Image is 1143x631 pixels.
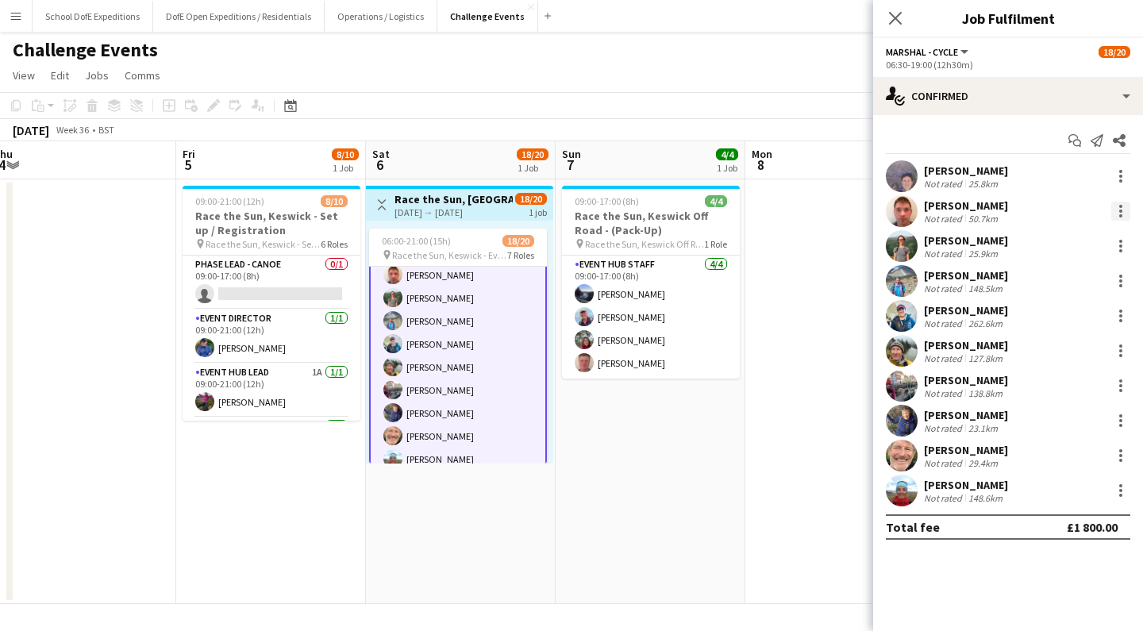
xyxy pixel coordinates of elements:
div: Not rated [924,387,965,399]
div: Confirmed [873,77,1143,115]
span: Race the Sun, Keswick - Set up / Registration [206,238,321,250]
div: [PERSON_NAME] [924,408,1008,422]
span: 6 Roles [321,238,348,250]
div: [PERSON_NAME] [924,338,1008,352]
div: Not rated [924,457,965,469]
div: Not rated [924,178,965,190]
div: [PERSON_NAME] [924,303,1008,317]
div: Not rated [924,492,965,504]
app-card-role: Event Director1/109:00-21:00 (12h)[PERSON_NAME] [183,310,360,364]
a: View [6,65,41,86]
div: Total fee [886,519,940,535]
span: Jobs [85,68,109,83]
span: Comms [125,68,160,83]
span: 18/20 [1099,46,1130,58]
div: Not rated [924,422,965,434]
div: Not rated [924,283,965,294]
div: [DATE] → [DATE] [394,206,513,218]
span: 8/10 [332,148,359,160]
div: 06:30-19:00 (12h30m) [886,59,1130,71]
span: 18/20 [502,235,534,247]
span: 8 [749,156,772,174]
span: 09:00-21:00 (12h) [195,195,264,207]
div: 148.5km [965,283,1006,294]
div: 148.6km [965,492,1006,504]
div: Not rated [924,317,965,329]
h3: Race the Sun, [GEOGRAPHIC_DATA] - Event Day [394,192,513,206]
span: 6 [370,156,390,174]
div: [PERSON_NAME] [924,478,1008,492]
div: [PERSON_NAME] [924,233,1008,248]
button: Marshal - Cycle [886,46,971,58]
button: Challenge Events [437,1,538,32]
div: 23.1km [965,422,1001,434]
app-card-role: Event Hub Staff4/409:00-17:00 (8h)[PERSON_NAME][PERSON_NAME][PERSON_NAME][PERSON_NAME] [562,256,740,379]
span: Sun [562,147,581,161]
span: Marshal - Cycle [886,46,958,58]
a: Edit [44,65,75,86]
h1: Challenge Events [13,38,158,62]
div: 50.7km [965,213,1001,225]
app-card-role: Event Hub Lead1A1/109:00-21:00 (12h)[PERSON_NAME] [183,364,360,417]
div: [PERSON_NAME] [924,373,1008,387]
span: 18/20 [517,148,548,160]
span: 4/4 [705,195,727,207]
span: 18/20 [515,193,547,205]
h3: Job Fulfilment [873,8,1143,29]
div: 127.8km [965,352,1006,364]
span: Week 36 [52,124,92,136]
a: Jobs [79,65,115,86]
div: 25.9km [965,248,1001,260]
app-job-card: 09:00-17:00 (8h)4/4Race the Sun, Keswick Off Road - (Pack-Up) Race the Sun, Keswick Off Road - (P... [562,186,740,379]
div: BST [98,124,114,136]
app-card-role: 06:30-19:00 (12h30m)[PERSON_NAME][PERSON_NAME][PERSON_NAME][PERSON_NAME][PERSON_NAME][PERSON_NAME... [369,212,547,476]
button: School DofE Expeditions [33,1,153,32]
app-job-card: 06:00-21:00 (15h)18/20 Race the Sun, Keswick - Event Day7 Roles06:30-19:00 (12h30m)[PERSON_NAME][... [369,229,547,464]
div: 25.8km [965,178,1001,190]
app-job-card: 09:00-21:00 (12h)8/10Race the Sun, Keswick - Set up / Registration Race the Sun, Keswick - Set up... [183,186,360,421]
div: 1 Job [333,162,358,174]
span: 06:00-21:00 (15h) [382,235,451,247]
div: 1 Job [717,162,737,174]
div: 262.6km [965,317,1006,329]
div: [DATE] [13,122,49,138]
button: Operations / Logistics [325,1,437,32]
span: 8/10 [321,195,348,207]
app-card-role: Event Hub Staff6A5/5 [183,417,360,564]
span: Fri [183,147,195,161]
h3: Race the Sun, Keswick - Set up / Registration [183,209,360,237]
div: 1 job [529,205,547,218]
span: 1 Role [704,238,727,250]
span: Edit [51,68,69,83]
div: [PERSON_NAME] [924,268,1008,283]
div: [PERSON_NAME] [924,443,1008,457]
app-card-role: Phase Lead - Canoe0/109:00-17:00 (8h) [183,256,360,310]
div: Not rated [924,248,965,260]
span: 5 [180,156,195,174]
div: [PERSON_NAME] [924,198,1008,213]
span: View [13,68,35,83]
div: 29.4km [965,457,1001,469]
span: Race the Sun, Keswick Off Road - (Pack-Up) [585,238,704,250]
span: Race the Sun, Keswick - Event Day [392,249,507,261]
span: 7 [560,156,581,174]
div: 138.8km [965,387,1006,399]
span: 4/4 [716,148,738,160]
div: 1 Job [518,162,548,174]
span: Mon [752,147,772,161]
span: 7 Roles [507,249,534,261]
span: 09:00-17:00 (8h) [575,195,639,207]
div: Not rated [924,352,965,364]
div: [PERSON_NAME] [924,164,1008,178]
button: DofE Open Expeditions / Residentials [153,1,325,32]
div: £1 800.00 [1067,519,1118,535]
a: Comms [118,65,167,86]
div: Not rated [924,213,965,225]
h3: Race the Sun, Keswick Off Road - (Pack-Up) [562,209,740,237]
span: Sat [372,147,390,161]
